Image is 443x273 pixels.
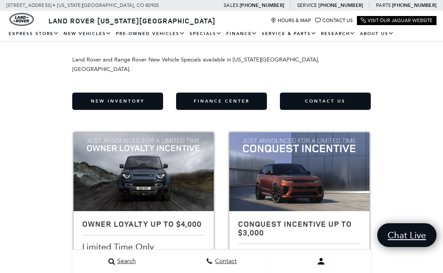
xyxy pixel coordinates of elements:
span: Limited Time Only [82,242,156,251]
span: Search [115,258,136,265]
img: Conquest Incentive Up To $3,000 [229,132,369,211]
span: Contact [213,258,237,265]
a: Specials [187,26,224,42]
button: Open user profile menu [272,251,371,272]
a: [PHONE_NUMBER] [318,2,363,9]
nav: Main Navigation [6,26,437,42]
a: Contact Us [315,18,353,23]
a: Service & Parts [260,26,319,42]
a: Pre-Owned Vehicles [114,26,187,42]
a: New Inventory [72,93,163,110]
a: [PHONE_NUMBER] [240,2,284,9]
a: EXPRESS STORE [6,26,61,42]
a: [PHONE_NUMBER] [392,2,437,9]
p: Land Rover and Range Rover New Vehicle Specials available in [US_STATE][GEOGRAPHIC_DATA], [GEOGRA... [72,45,371,74]
span: Land Rover [US_STATE][GEOGRAPHIC_DATA] [48,16,215,26]
a: Finance [224,26,260,42]
a: Contact Us [280,93,371,110]
h2: Owner Loyalty Up To $4,000 [82,220,205,228]
a: Research [319,26,358,42]
a: Finance Center [176,93,267,110]
a: Hours & Map [271,18,311,23]
span: Chat Live [383,229,430,241]
h2: Conquest Incentive Up To $3,000 [238,220,361,237]
a: New Vehicles [61,26,114,42]
a: Visit Our Jaguar Website [361,18,433,23]
img: Land Rover [10,13,34,26]
a: land-rover [10,13,34,26]
a: About Us [358,26,396,42]
a: [STREET_ADDRESS] • [US_STATE][GEOGRAPHIC_DATA], CO 80905 [6,3,159,8]
a: Chat Live [377,223,437,247]
a: Land Rover [US_STATE][GEOGRAPHIC_DATA] [43,16,221,26]
img: Owner Loyalty Up To $4,000 [74,132,214,211]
